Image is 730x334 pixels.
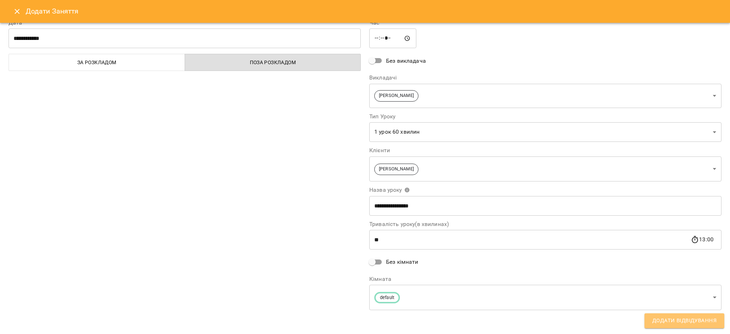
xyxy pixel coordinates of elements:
span: Назва уроку [369,187,410,193]
span: Без кімнати [386,258,418,266]
button: Додати Відвідування [644,313,724,328]
span: Поза розкладом [189,58,357,67]
label: Клієнти [369,148,721,153]
span: За розкладом [13,58,181,67]
label: Тип Уроку [369,114,721,119]
label: Кімната [369,276,721,282]
span: default [376,294,399,301]
div: [PERSON_NAME] [369,83,721,108]
span: Без викладача [386,57,426,65]
span: [PERSON_NAME] [375,166,418,173]
label: Дата [9,20,361,26]
span: [PERSON_NAME] [375,92,418,99]
label: Тривалість уроку(в хвилинах) [369,221,721,227]
div: 1 урок 60 хвилин [369,122,721,142]
div: default [369,285,721,310]
label: Час [369,20,721,26]
h6: Додати Заняття [26,6,721,17]
button: Поза розкладом [185,54,361,71]
button: За розкладом [9,54,185,71]
button: Close [9,3,26,20]
div: [PERSON_NAME] [369,156,721,181]
span: Додати Відвідування [652,316,716,325]
label: Викладачі [369,75,721,81]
